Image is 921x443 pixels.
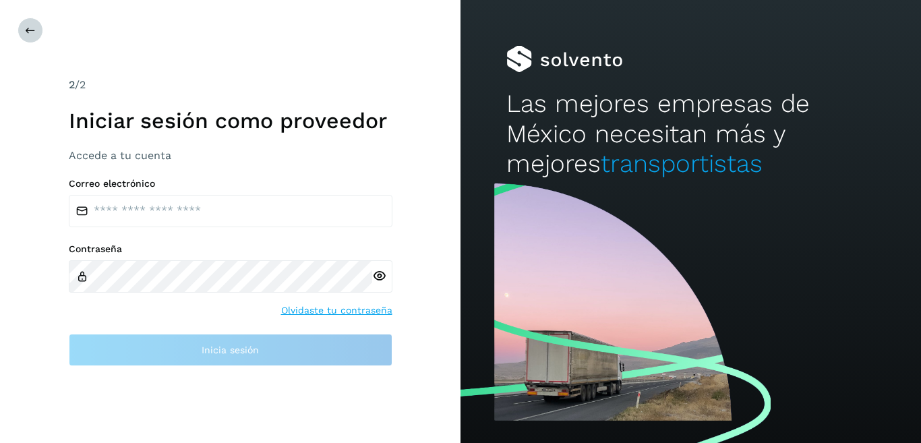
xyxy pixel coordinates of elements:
label: Correo electrónico [69,178,392,189]
span: 2 [69,78,75,91]
h2: Las mejores empresas de México necesitan más y mejores [506,89,874,179]
h1: Iniciar sesión como proveedor [69,108,392,134]
span: transportistas [601,149,763,178]
h3: Accede a tu cuenta [69,149,392,162]
button: Inicia sesión [69,334,392,366]
span: Inicia sesión [202,345,259,355]
a: Olvidaste tu contraseña [281,303,392,318]
label: Contraseña [69,243,392,255]
div: /2 [69,77,392,93]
